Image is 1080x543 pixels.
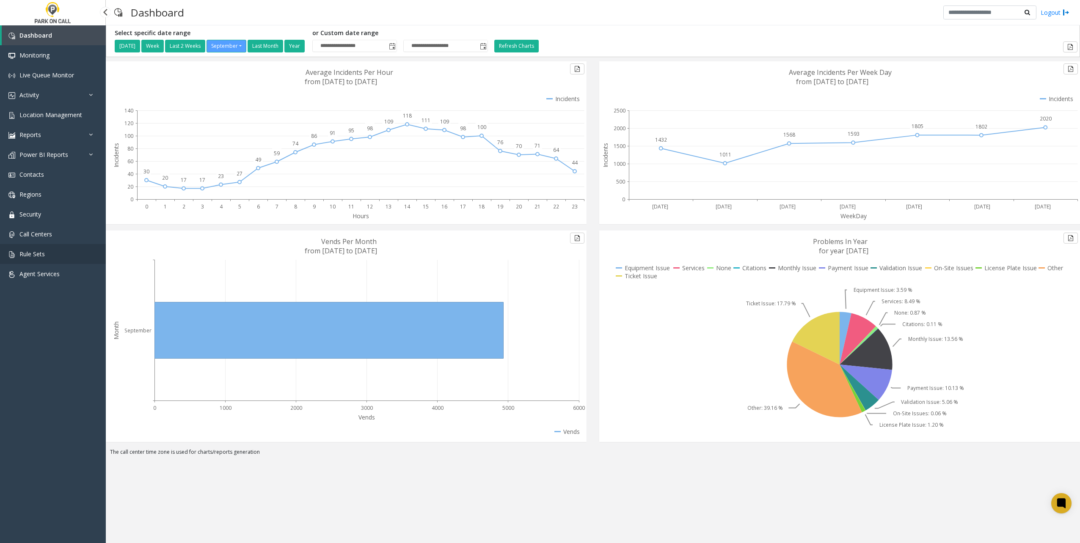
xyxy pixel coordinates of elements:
text: 71 [534,142,540,149]
button: September [207,40,246,52]
img: 'icon' [8,112,15,119]
text: License Plate Issue: 1.20 % [879,421,944,428]
text: 118 [403,112,412,119]
text: 100 [124,132,133,140]
text: 60 [127,158,133,165]
text: 1432 [655,136,667,143]
text: 19 [497,203,503,210]
span: Security [19,210,41,218]
text: 0 [130,196,133,203]
text: 109 [440,118,449,125]
img: 'icon' [8,271,15,278]
img: 'icon' [8,132,15,139]
span: Power BI Reports [19,151,68,159]
text: 1568 [783,131,795,138]
text: 20 [127,183,133,190]
text: 120 [124,120,133,127]
text: 64 [553,146,559,154]
text: 23 [572,203,578,210]
button: Week [141,40,164,52]
img: 'icon' [8,152,15,159]
text: None: 0.87 % [894,309,926,316]
text: 17 [460,203,466,210]
text: Vends [358,413,375,421]
button: Export to pdf [1063,41,1077,52]
text: 30 [143,168,149,175]
text: 17 [199,176,205,184]
text: 76 [497,139,503,146]
text: 16 [441,203,447,210]
span: Monitoring [19,51,50,59]
button: [DATE] [115,40,140,52]
button: Last Month [248,40,283,52]
text: 140 [124,107,133,114]
img: 'icon' [8,33,15,39]
text: 111 [422,117,430,124]
text: 95 [348,127,354,134]
text: 98 [367,125,373,132]
text: 23 [218,173,224,180]
text: 80 [127,145,133,152]
text: [DATE] [716,203,732,210]
text: Citations: 0.11 % [902,321,942,328]
text: 109 [384,118,393,125]
text: Vends Per Month [321,237,377,246]
text: 0 [622,196,625,203]
text: 1011 [719,151,731,158]
text: 18 [479,203,485,210]
text: Average Incidents Per Week Day [789,68,892,77]
button: Refresh Charts [494,40,539,52]
text: 22 [553,203,559,210]
span: Dashboard [19,31,52,39]
text: 5 [238,203,241,210]
text: 4 [220,203,223,210]
button: Export to pdf [570,63,584,74]
text: 5000 [502,404,514,411]
text: Equipment Issue: 3.59 % [854,286,912,293]
text: Services: 8.49 % [882,298,920,305]
text: from [DATE] to [DATE] [796,77,868,86]
text: 0 [145,203,148,210]
span: Agent Services [19,270,60,278]
text: 12 [367,203,373,210]
span: Live Queue Monitor [19,71,74,79]
text: Incidents [112,143,120,167]
text: 91 [330,129,336,137]
text: 44 [572,159,578,166]
text: 2020 [1040,115,1052,122]
text: 1000 [614,160,625,167]
span: Activity [19,91,39,99]
text: 1500 [614,143,625,150]
a: Logout [1041,8,1069,17]
text: 74 [292,140,299,147]
text: 40 [127,170,133,178]
text: 4000 [432,404,444,411]
text: Hours [353,212,369,220]
text: 1802 [975,123,987,130]
text: Validation Issue: 5.06 % [901,398,958,406]
text: [DATE] [780,203,796,210]
text: 1805 [912,123,923,130]
text: 2000 [614,125,625,132]
button: Export to pdf [1063,63,1078,74]
text: from [DATE] to [DATE] [305,77,377,86]
text: 9 [313,203,316,210]
text: 500 [616,178,625,185]
text: September [124,327,152,334]
text: 2 [182,203,185,210]
text: Ticket Issue: 17.79 % [746,300,796,307]
text: 27 [237,170,242,177]
text: 7 [276,203,278,210]
text: 14 [404,203,411,210]
div: The call center time zone is used for charts/reports generation [106,448,1080,460]
span: Call Centers [19,230,52,238]
span: Reports [19,131,41,139]
text: [DATE] [906,203,922,210]
img: 'icon' [8,211,15,218]
text: 70 [516,143,522,150]
text: 2500 [614,107,625,114]
img: 'icon' [8,52,15,59]
span: Toggle popup [387,40,397,52]
button: Export to pdf [1063,233,1078,244]
img: pageIcon [114,2,122,23]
